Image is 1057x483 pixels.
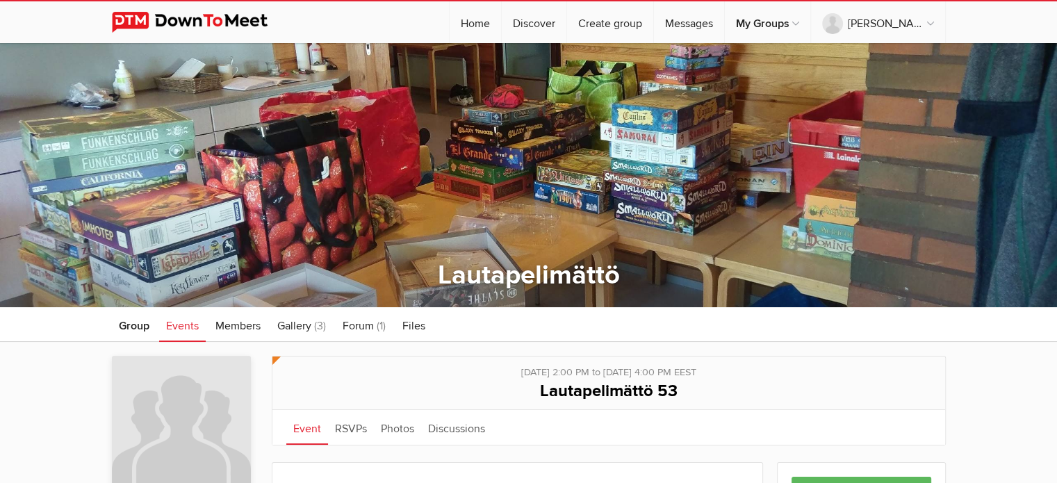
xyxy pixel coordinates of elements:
a: Forum (1) [336,307,393,342]
div: [DATE] 2:00 PM to [DATE] 4:00 PM EEST [286,357,931,380]
a: RSVPs [328,410,374,445]
a: Photos [374,410,421,445]
a: Messages [654,1,724,43]
a: Discussions [421,410,492,445]
a: My Groups [725,1,810,43]
span: Lautapelimättö 53 [540,381,678,401]
span: Events [166,319,199,333]
a: [PERSON_NAME] [811,1,945,43]
a: Discover [502,1,566,43]
span: (3) [314,319,326,333]
a: Group [112,307,156,342]
span: (1) [377,319,386,333]
a: Event [286,410,328,445]
a: Files [395,307,432,342]
a: Create group [567,1,653,43]
a: Home [450,1,501,43]
a: Members [208,307,268,342]
a: Gallery (3) [270,307,333,342]
a: Lautapelimättö [438,259,620,291]
span: Forum [343,319,374,333]
span: Members [215,319,261,333]
span: Gallery [277,319,311,333]
img: DownToMeet [112,12,289,33]
span: Files [402,319,425,333]
span: Group [119,319,149,333]
a: Events [159,307,206,342]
